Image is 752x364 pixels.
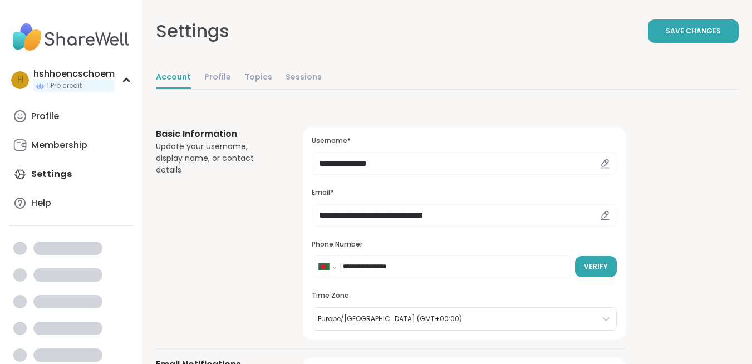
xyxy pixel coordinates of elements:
[31,110,59,122] div: Profile
[33,68,115,80] div: hshhoencschoem
[9,18,133,57] img: ShareWell Nav Logo
[584,262,608,272] span: Verify
[575,256,617,277] button: Verify
[9,190,133,217] a: Help
[156,18,229,45] div: Settings
[31,139,87,151] div: Membership
[204,67,231,89] a: Profile
[666,26,721,36] span: Save Changes
[9,103,133,130] a: Profile
[312,188,617,198] h3: Email*
[648,19,739,43] button: Save Changes
[47,81,82,91] span: 1 Pro credit
[9,132,133,159] a: Membership
[156,127,276,141] h3: Basic Information
[156,141,276,176] div: Update your username, display name, or contact details
[17,73,23,87] span: h
[156,67,191,89] a: Account
[31,197,51,209] div: Help
[244,67,272,89] a: Topics
[312,291,617,301] h3: Time Zone
[312,240,617,249] h3: Phone Number
[312,136,617,146] h3: Username*
[286,67,322,89] a: Sessions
